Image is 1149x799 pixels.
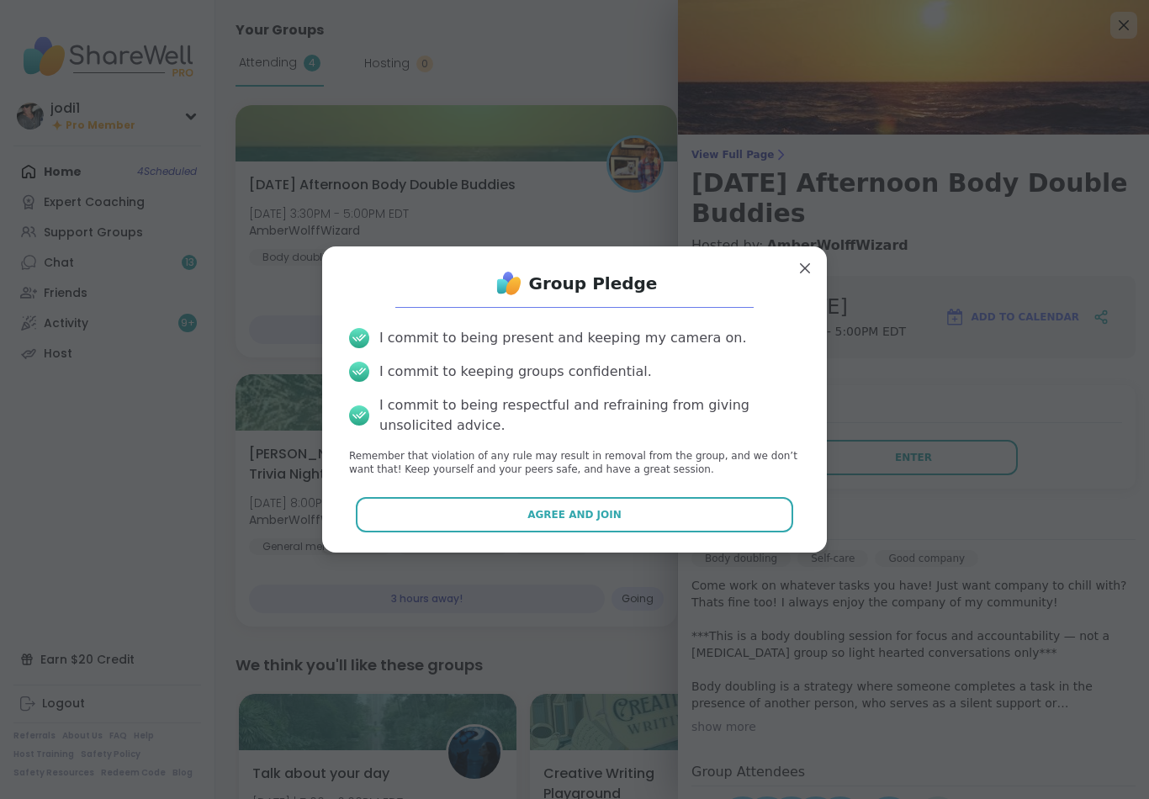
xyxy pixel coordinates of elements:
[529,272,658,295] h1: Group Pledge
[379,328,746,348] div: I commit to being present and keeping my camera on.
[379,362,652,382] div: I commit to keeping groups confidential.
[527,507,622,522] span: Agree and Join
[349,449,800,478] p: Remember that violation of any rule may result in removal from the group, and we don’t want that!...
[356,497,794,532] button: Agree and Join
[379,395,800,436] div: I commit to being respectful and refraining from giving unsolicited advice.
[492,267,526,300] img: ShareWell Logo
